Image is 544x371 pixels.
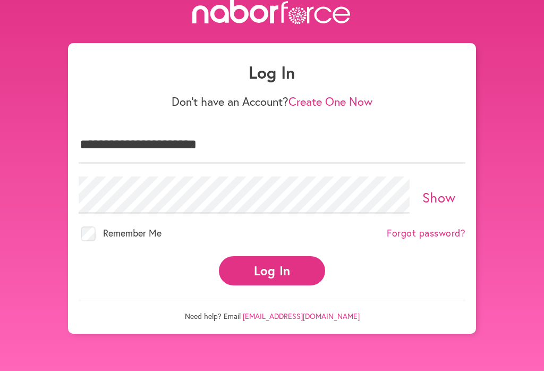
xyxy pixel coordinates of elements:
[422,188,456,206] a: Show
[103,226,161,239] span: Remember Me
[79,95,465,108] p: Don't have an Account?
[219,256,325,285] button: Log In
[243,311,360,321] a: [EMAIL_ADDRESS][DOMAIN_NAME]
[387,227,465,239] a: Forgot password?
[288,94,372,109] a: Create One Now
[79,300,465,321] p: Need help? Email
[79,62,465,82] h1: Log In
